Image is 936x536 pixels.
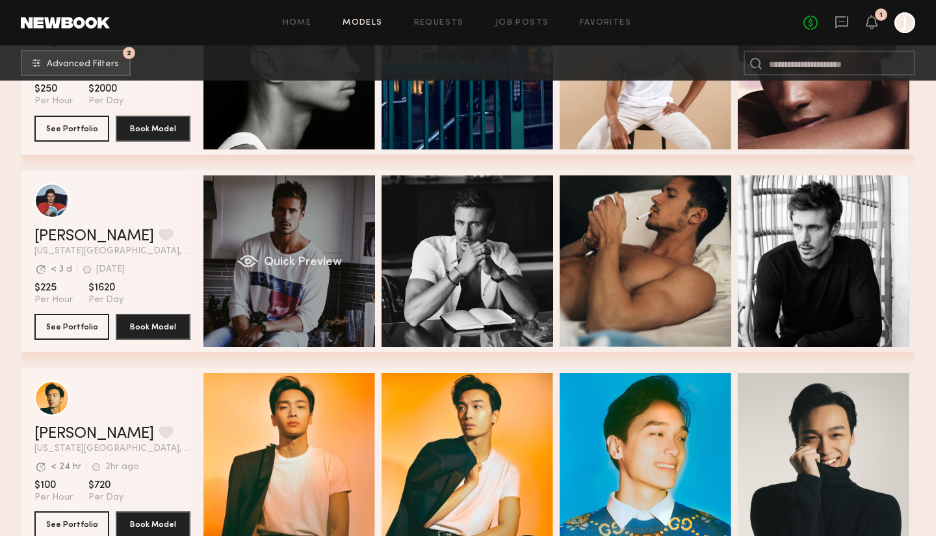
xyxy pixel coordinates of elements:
[580,19,631,27] a: Favorites
[88,294,123,306] span: Per Day
[88,96,123,107] span: Per Day
[34,314,109,340] button: See Portfolio
[88,479,123,492] span: $720
[51,265,72,274] div: < 3 d
[51,463,81,472] div: < 24 hr
[34,444,190,453] span: [US_STATE][GEOGRAPHIC_DATA], [GEOGRAPHIC_DATA]
[495,19,549,27] a: Job Posts
[116,116,190,142] button: Book Model
[34,426,154,442] a: [PERSON_NAME]
[343,19,382,27] a: Models
[34,492,73,504] span: Per Hour
[34,83,73,96] span: $250
[88,83,123,96] span: $2000
[34,479,73,492] span: $100
[34,96,73,107] span: Per Hour
[34,116,109,142] button: See Portfolio
[88,492,123,504] span: Per Day
[34,229,154,244] a: [PERSON_NAME]
[105,463,139,472] div: 2hr ago
[47,60,119,69] span: Advanced Filters
[34,294,73,306] span: Per Hour
[34,281,73,294] span: $225
[88,281,123,294] span: $1620
[116,314,190,340] button: Book Model
[96,265,125,274] div: [DATE]
[283,19,312,27] a: Home
[21,50,131,76] button: 2Advanced Filters
[894,12,915,33] a: J
[34,247,190,256] span: [US_STATE][GEOGRAPHIC_DATA], [GEOGRAPHIC_DATA]
[414,19,464,27] a: Requests
[263,257,341,268] span: Quick Preview
[127,50,131,56] span: 2
[879,12,883,19] div: 1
